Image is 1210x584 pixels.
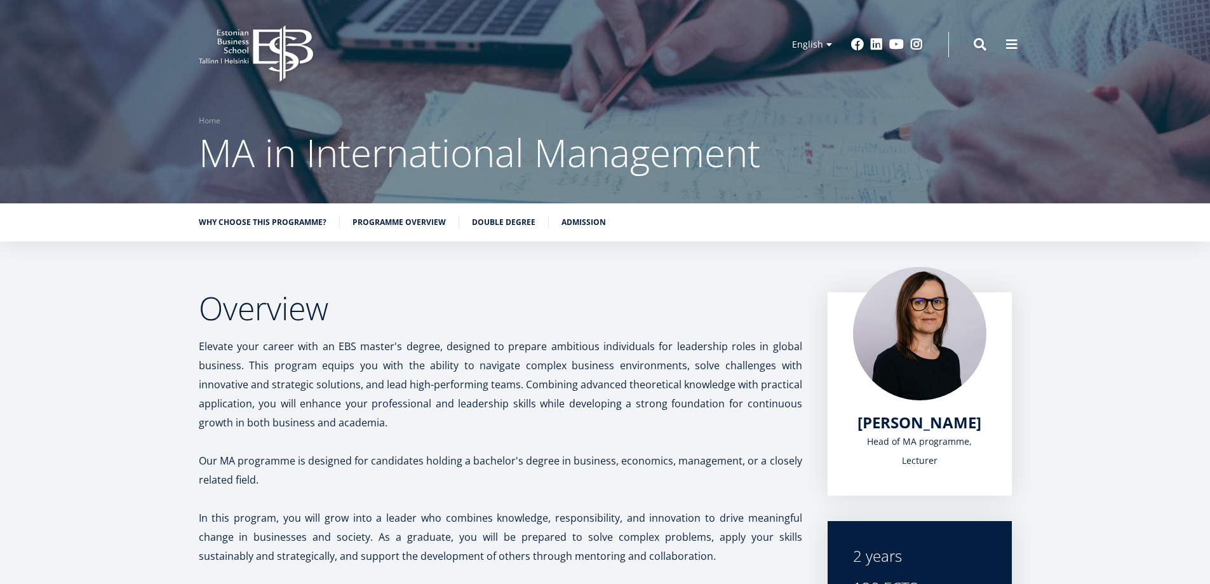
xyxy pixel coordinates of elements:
p: In this program, you will grow into a leader who combines knowledge, responsibility, and innovati... [199,508,802,566]
img: Piret Masso [853,267,986,400]
a: Instagram [910,38,923,51]
a: [PERSON_NAME] [857,413,981,432]
p: Our MA programme is designed for candidates holding a bachelor's degree in business, economics, m... [199,451,802,489]
a: Double Degree [472,216,535,229]
a: Home [199,114,220,127]
a: Linkedin [870,38,883,51]
a: Why choose this programme? [199,216,326,229]
span: Elevate your career with an EBS master's degree, designed to prepare ambitious individuals for le... [199,339,802,430]
a: Admission [561,216,606,229]
a: Youtube [889,38,904,51]
span: [PERSON_NAME] [857,412,981,433]
div: 2 years [853,547,986,566]
div: Head of MA programme, Lecturer [853,432,986,470]
span: MA in International Management [199,126,760,179]
h2: Overview [199,292,802,324]
a: Facebook [851,38,864,51]
a: Programme overview [353,216,446,229]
